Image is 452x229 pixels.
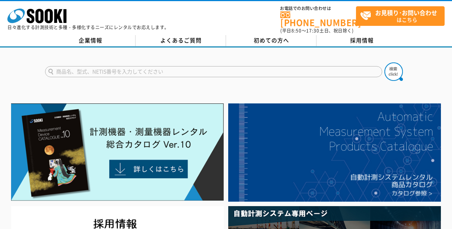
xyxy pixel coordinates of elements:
[306,27,319,34] span: 17:30
[254,36,289,44] span: 初めての方へ
[136,35,226,46] a: よくあるご質問
[11,103,224,201] img: Catalog Ver10
[384,62,403,81] img: btn_search.png
[226,35,316,46] a: 初めての方へ
[375,8,437,17] strong: お見積り･お問い合わせ
[291,27,302,34] span: 8:50
[360,7,444,25] span: はこちら
[280,6,356,11] span: お電話でのお問い合わせは
[316,35,407,46] a: 採用情報
[356,6,445,26] a: お見積り･お問い合わせはこちら
[7,25,169,30] p: 日々進化する計測技術と多種・多様化するニーズにレンタルでお応えします。
[228,103,441,202] img: 自動計測システムカタログ
[45,35,136,46] a: 企業情報
[280,11,356,27] a: [PHONE_NUMBER]
[280,27,353,34] span: (平日 ～ 土日、祝日除く)
[45,66,382,77] input: 商品名、型式、NETIS番号を入力してください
